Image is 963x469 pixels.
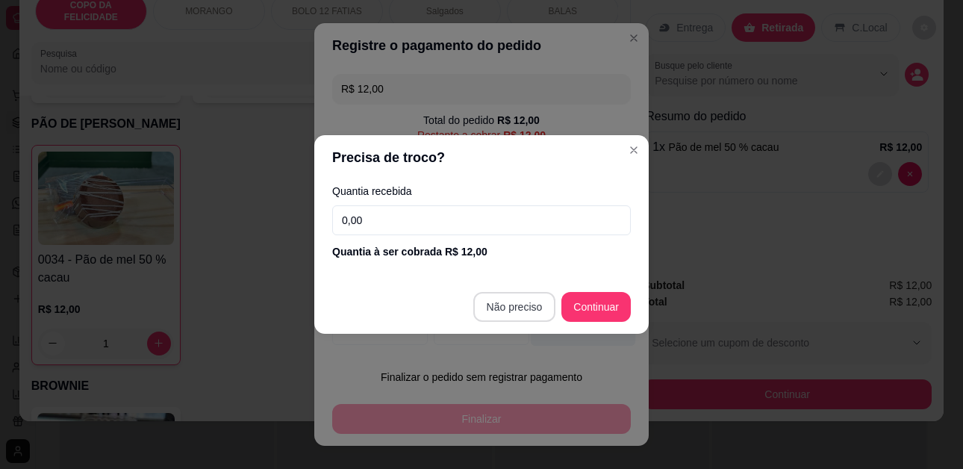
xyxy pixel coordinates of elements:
[332,186,631,196] label: Quantia recebida
[332,244,631,259] div: Quantia à ser cobrada R$ 12,00
[622,138,646,162] button: Close
[314,135,649,180] header: Precisa de troco?
[561,292,631,322] button: Continuar
[473,292,556,322] button: Não preciso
